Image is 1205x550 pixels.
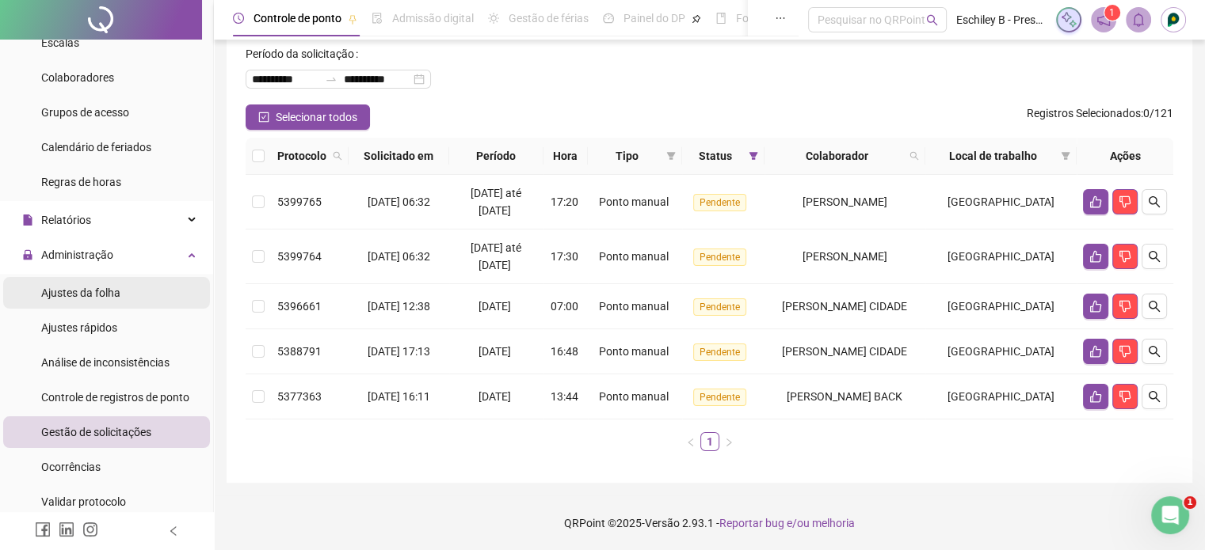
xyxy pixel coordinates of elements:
[909,151,919,161] span: search
[693,194,746,211] span: Pendente
[701,433,719,450] a: 1
[599,250,669,263] span: Ponto manual
[1148,250,1161,263] span: search
[803,250,887,263] span: [PERSON_NAME]
[736,12,837,25] span: Folha de pagamento
[277,195,322,208] span: 5399765
[246,41,364,66] label: Período da solicitação
[41,495,126,508] span: Validar protocolo
[479,345,511,358] span: [DATE]
[1061,151,1070,161] span: filter
[41,248,113,261] span: Administração
[693,248,746,266] span: Pendente
[603,13,614,24] span: dashboard
[277,345,322,358] span: 5388791
[686,438,696,447] span: left
[41,391,189,404] span: Controle de registros de ponto
[372,13,383,24] span: file-done
[479,390,511,403] span: [DATE]
[724,438,734,447] span: right
[692,14,701,24] span: pushpin
[59,522,74,537] span: linkedin
[1119,300,1131,313] span: dislike
[688,147,742,165] span: Status
[333,151,342,161] span: search
[925,374,1077,419] td: [GEOGRAPHIC_DATA]
[1104,5,1120,21] sup: 1
[41,214,91,226] span: Relatórios
[1148,195,1161,208] span: search
[488,13,499,24] span: sun
[700,432,719,451] li: 1
[1096,13,1111,27] span: notification
[1184,496,1196,509] span: 1
[276,108,357,126] span: Selecionar todos
[1148,390,1161,403] span: search
[956,11,1047,28] span: Eschiley B - Preserve Ambiental
[277,250,322,263] span: 5399764
[325,73,337,85] span: swap-right
[715,13,726,24] span: book
[1151,496,1189,534] iframe: Intercom live chat
[35,522,51,537] span: facebook
[368,300,430,313] span: [DATE] 12:38
[449,138,543,175] th: Período
[41,426,151,438] span: Gestão de solicitações
[599,390,669,403] span: Ponto manual
[1060,11,1077,28] img: sparkle-icon.fc2bf0ac1784a2077858766a79e2daf3.svg
[666,151,676,161] span: filter
[745,144,761,168] span: filter
[932,147,1054,165] span: Local de trabalho
[681,432,700,451] button: left
[681,432,700,451] li: Página anterior
[1089,390,1102,403] span: like
[368,250,430,263] span: [DATE] 06:32
[41,141,151,154] span: Calendário de feriados
[693,343,746,361] span: Pendente
[1148,345,1161,358] span: search
[254,12,341,25] span: Controle de ponto
[1089,250,1102,263] span: like
[1119,195,1131,208] span: dislike
[1027,104,1173,130] span: : 0 / 121
[41,461,101,473] span: Ocorrências
[543,138,588,175] th: Hora
[925,175,1077,229] td: [GEOGRAPHIC_DATA]
[693,389,746,406] span: Pendente
[368,195,430,208] span: [DATE] 06:32
[471,187,521,217] span: [DATE] até [DATE]
[1119,345,1131,358] span: dislike
[623,12,685,25] span: Painel do DP
[663,144,679,168] span: filter
[719,432,738,451] button: right
[1148,300,1161,313] span: search
[509,12,589,25] span: Gestão de férias
[925,229,1077,284] td: [GEOGRAPHIC_DATA]
[782,345,907,358] span: [PERSON_NAME] CIDADE
[803,195,887,208] span: [PERSON_NAME]
[330,144,345,168] span: search
[277,300,322,313] span: 5396661
[551,250,578,263] span: 17:30
[594,147,660,165] span: Tipo
[1027,107,1141,119] span: Registros Selecionados
[1058,144,1073,168] span: filter
[775,13,786,24] span: ellipsis
[551,195,578,208] span: 17:20
[22,249,33,260] span: lock
[551,345,578,358] span: 16:48
[551,300,578,313] span: 07:00
[41,176,121,188] span: Regras de horas
[787,390,902,403] span: [PERSON_NAME] BACK
[41,36,79,49] span: Escalas
[926,14,938,26] span: search
[1161,8,1185,32] img: 34605
[906,144,922,168] span: search
[471,241,521,271] span: [DATE] até [DATE]
[1109,7,1115,18] span: 1
[719,432,738,451] li: Próxima página
[1119,390,1131,403] span: dislike
[41,321,117,334] span: Ajustes rápidos
[771,147,903,165] span: Colaborador
[277,147,326,165] span: Protocolo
